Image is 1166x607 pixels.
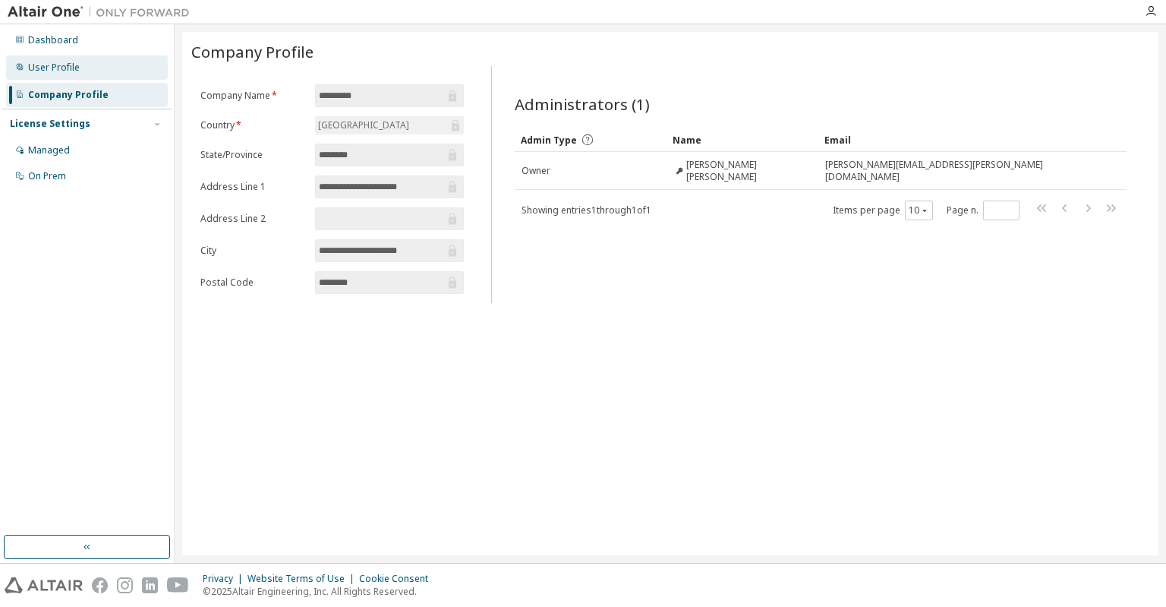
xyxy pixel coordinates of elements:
div: [GEOGRAPHIC_DATA] [315,116,464,134]
label: Company Name [200,90,306,102]
span: [PERSON_NAME][EMAIL_ADDRESS][PERSON_NAME][DOMAIN_NAME] [825,159,1083,183]
div: Name [673,128,812,152]
p: © 2025 Altair Engineering, Inc. All Rights Reserved. [203,585,437,598]
div: Email [824,128,1084,152]
label: Address Line 2 [200,213,306,225]
div: Managed [28,144,70,156]
div: License Settings [10,118,90,130]
div: Website Terms of Use [247,573,359,585]
span: Items per page [833,201,933,220]
label: State/Province [200,149,306,161]
div: User Profile [28,62,80,74]
label: City [200,245,306,257]
div: [GEOGRAPHIC_DATA] [316,117,411,134]
div: Company Profile [28,89,109,101]
label: Country [200,119,306,131]
span: Admin Type [521,134,577,147]
div: Dashboard [28,34,78,46]
span: Company Profile [191,41,314,62]
img: youtube.svg [167,577,189,593]
img: instagram.svg [117,577,133,593]
label: Postal Code [200,277,306,289]
img: linkedin.svg [142,577,158,593]
span: Administrators (1) [515,93,650,115]
span: [PERSON_NAME] [PERSON_NAME] [686,159,812,183]
div: Privacy [203,573,247,585]
img: Altair One [8,5,197,20]
label: Address Line 1 [200,181,306,193]
span: Owner [522,165,550,177]
span: Page n. [947,201,1019,220]
div: Cookie Consent [359,573,437,585]
span: Showing entries 1 through 1 of 1 [522,204,651,217]
button: 10 [909,204,929,217]
div: On Prem [28,170,66,182]
img: altair_logo.svg [5,577,83,593]
img: facebook.svg [92,577,108,593]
